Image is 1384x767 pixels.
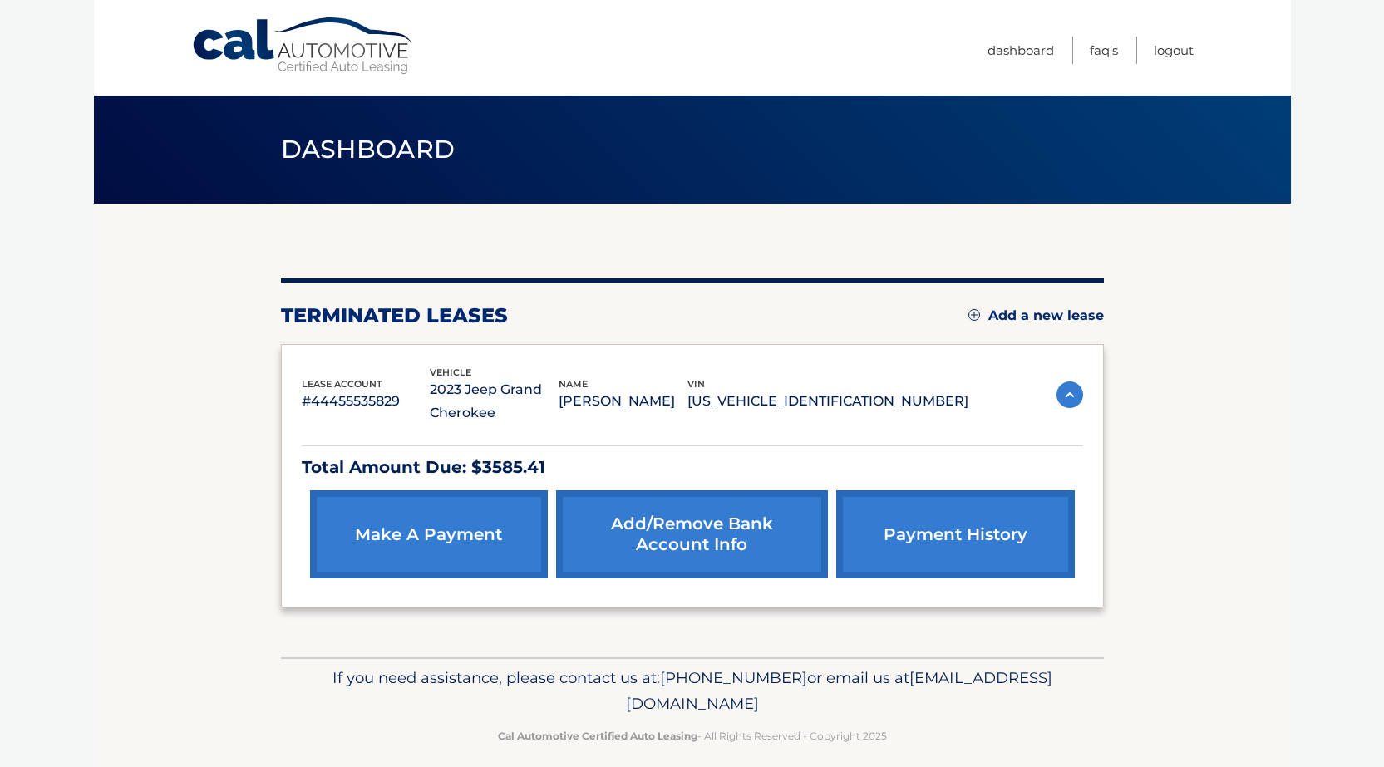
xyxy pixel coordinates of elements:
[281,134,456,165] span: Dashboard
[430,378,559,425] p: 2023 Jeep Grand Cherokee
[660,668,807,687] span: [PHONE_NUMBER]
[302,390,431,413] p: #44455535829
[430,366,471,378] span: vehicle
[1154,37,1194,64] a: Logout
[310,490,548,578] a: make a payment
[687,378,705,390] span: vin
[559,390,687,413] p: [PERSON_NAME]
[1056,381,1083,408] img: accordion-active.svg
[836,490,1074,578] a: payment history
[559,378,588,390] span: name
[556,490,828,578] a: Add/Remove bank account info
[302,378,382,390] span: lease account
[191,17,416,76] a: Cal Automotive
[292,665,1093,718] p: If you need assistance, please contact us at: or email us at
[968,307,1104,324] a: Add a new lease
[1090,37,1118,64] a: FAQ's
[687,390,968,413] p: [US_VEHICLE_IDENTIFICATION_NUMBER]
[292,727,1093,745] p: - All Rights Reserved - Copyright 2025
[281,303,508,328] h2: terminated leases
[498,730,697,742] strong: Cal Automotive Certified Auto Leasing
[302,453,1083,482] p: Total Amount Due: $3585.41
[968,309,980,321] img: add.svg
[988,37,1054,64] a: Dashboard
